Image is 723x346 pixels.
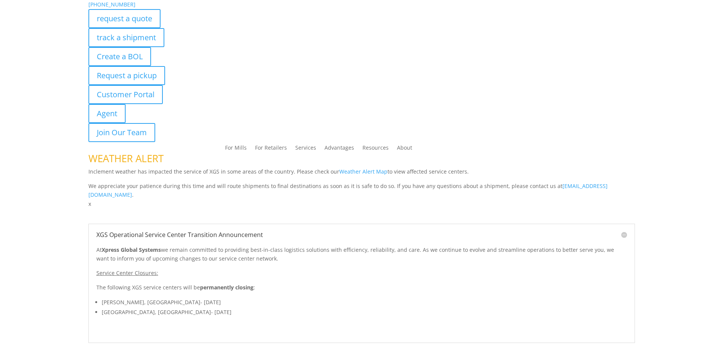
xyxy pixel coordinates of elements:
[102,246,161,253] strong: Xpress Global Systems
[362,145,389,153] a: Resources
[88,85,163,104] a: Customer Portal
[88,47,151,66] a: Create a BOL
[88,9,161,28] a: request a quote
[225,145,247,153] a: For Mills
[88,152,164,165] span: WEATHER ALERT
[200,284,254,291] strong: permanently closing
[397,145,412,153] a: About
[88,28,164,47] a: track a shipment
[88,104,126,123] a: Agent
[339,168,387,175] a: Weather Alert Map
[324,145,354,153] a: Advantages
[88,123,155,142] a: Join Our Team
[96,245,627,269] p: At we remain committed to providing best-in-class logistics solutions with efficiency, reliabilit...
[88,66,165,85] a: Request a pickup
[102,307,627,317] li: [GEOGRAPHIC_DATA], [GEOGRAPHIC_DATA]- [DATE]
[96,269,158,276] u: Service Center Closures:
[88,167,635,182] p: Inclement weather has impacted the service of XGS in some areas of the country. Please check our ...
[255,145,287,153] a: For Retailers
[88,182,635,200] p: We appreciate your patience during this time and will route shipments to final destinations as so...
[88,1,135,8] a: [PHONE_NUMBER]
[96,283,627,297] p: The following XGS service centers will be :
[102,297,627,307] li: [PERSON_NAME], [GEOGRAPHIC_DATA]- [DATE]
[295,145,316,153] a: Services
[96,232,627,238] h5: XGS Operational Service Center Transition Announcement
[88,199,635,209] p: x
